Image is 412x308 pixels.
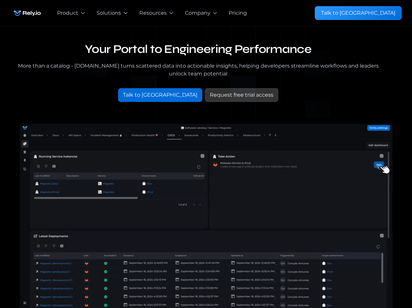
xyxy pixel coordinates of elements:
[10,7,44,20] a: home
[321,9,395,17] div: Talk to [GEOGRAPHIC_DATA]
[369,265,403,299] iframe: Chatbot
[57,9,78,17] div: Product
[10,7,44,20] img: Rely.io logo
[139,9,167,17] div: Resources
[315,6,402,20] a: Talk to [GEOGRAPHIC_DATA]
[229,9,247,17] a: Pricing
[97,9,121,17] div: Solutions
[185,9,210,17] div: Company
